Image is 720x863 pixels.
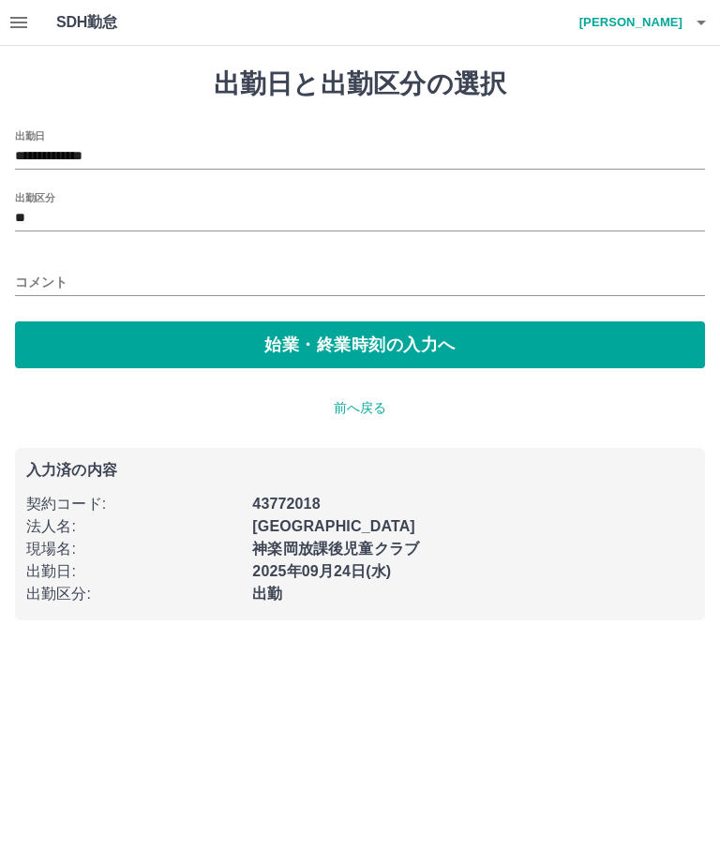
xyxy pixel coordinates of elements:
[252,496,320,512] b: 43772018
[15,190,54,204] label: 出勤区分
[26,515,241,538] p: 法人名 :
[252,518,415,534] b: [GEOGRAPHIC_DATA]
[15,398,705,418] p: 前へ戻る
[15,321,705,368] button: 始業・終業時刻の入力へ
[252,586,282,602] b: 出勤
[15,68,705,100] h1: 出勤日と出勤区分の選択
[26,583,241,605] p: 出勤区分 :
[26,560,241,583] p: 出勤日 :
[26,493,241,515] p: 契約コード :
[252,563,391,579] b: 2025年09月24日(水)
[15,128,45,142] label: 出勤日
[26,538,241,560] p: 現場名 :
[26,463,694,478] p: 入力済の内容
[252,541,419,557] b: 神楽岡放課後児童クラブ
